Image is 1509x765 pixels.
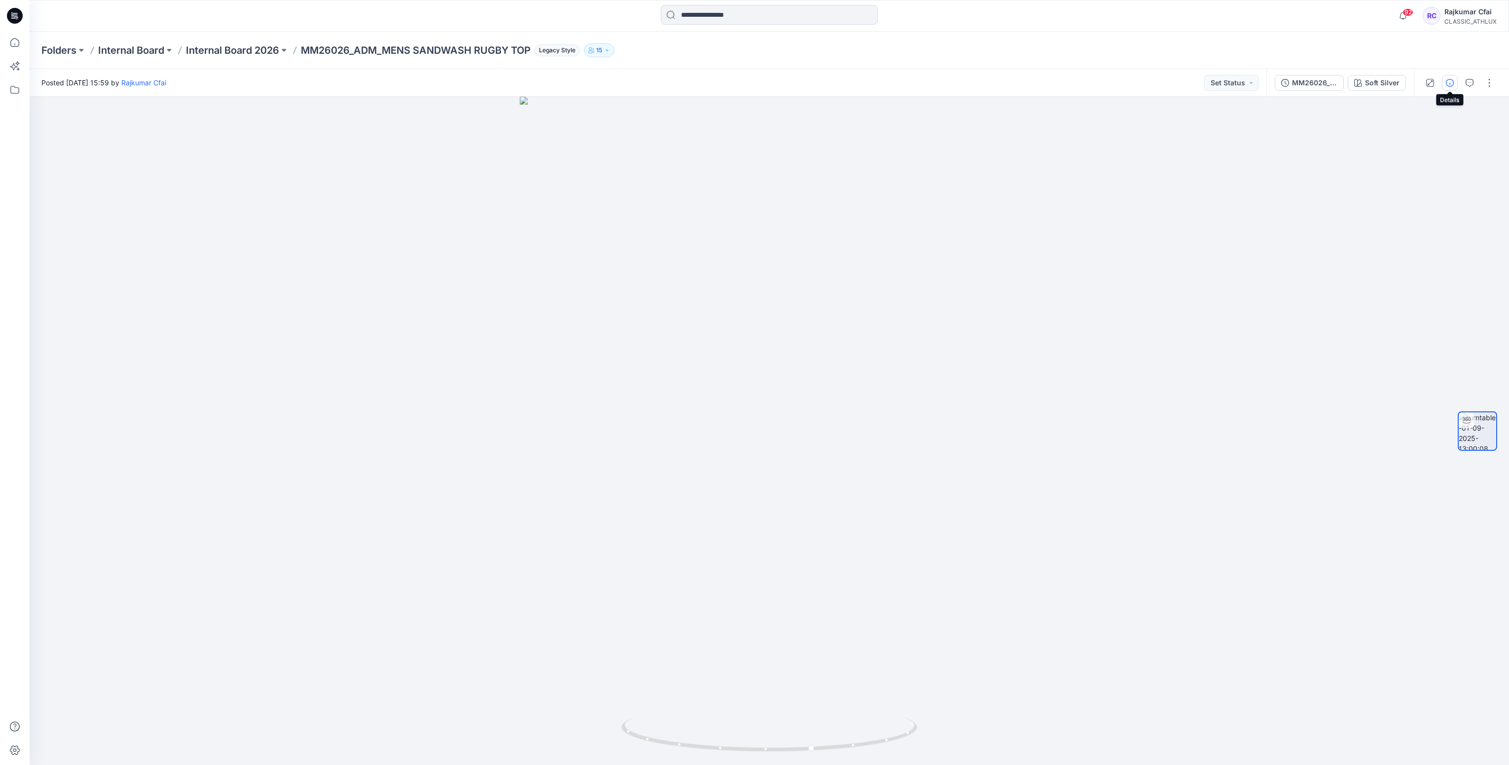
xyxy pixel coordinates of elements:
span: Legacy Style [535,44,580,56]
button: MM26026_ADM_MENS SANDWASH RUGBY TOP [1275,75,1344,91]
div: Soft Silver [1365,77,1400,88]
button: Legacy Style [531,43,580,57]
img: turntable-01-09-2025-13:00:08 [1459,412,1496,450]
button: Soft Silver [1348,75,1406,91]
p: 15 [596,45,602,56]
a: Internal Board 2026 [186,43,279,57]
span: Posted [DATE] 15:59 by [41,77,166,88]
a: Internal Board [98,43,164,57]
div: RC [1423,7,1440,25]
button: Details [1442,75,1458,91]
span: 92 [1402,8,1413,16]
div: CLASSIC_ATHLUX [1444,18,1497,25]
a: Rajkumar Cfai [121,78,166,87]
button: 15 [584,43,614,57]
div: MM26026_ADM_MENS SANDWASH RUGBY TOP [1292,77,1337,88]
div: Rajkumar Cfai [1444,6,1497,18]
p: MM26026_ADM_MENS SANDWASH RUGBY TOP [301,43,531,57]
a: Folders [41,43,76,57]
